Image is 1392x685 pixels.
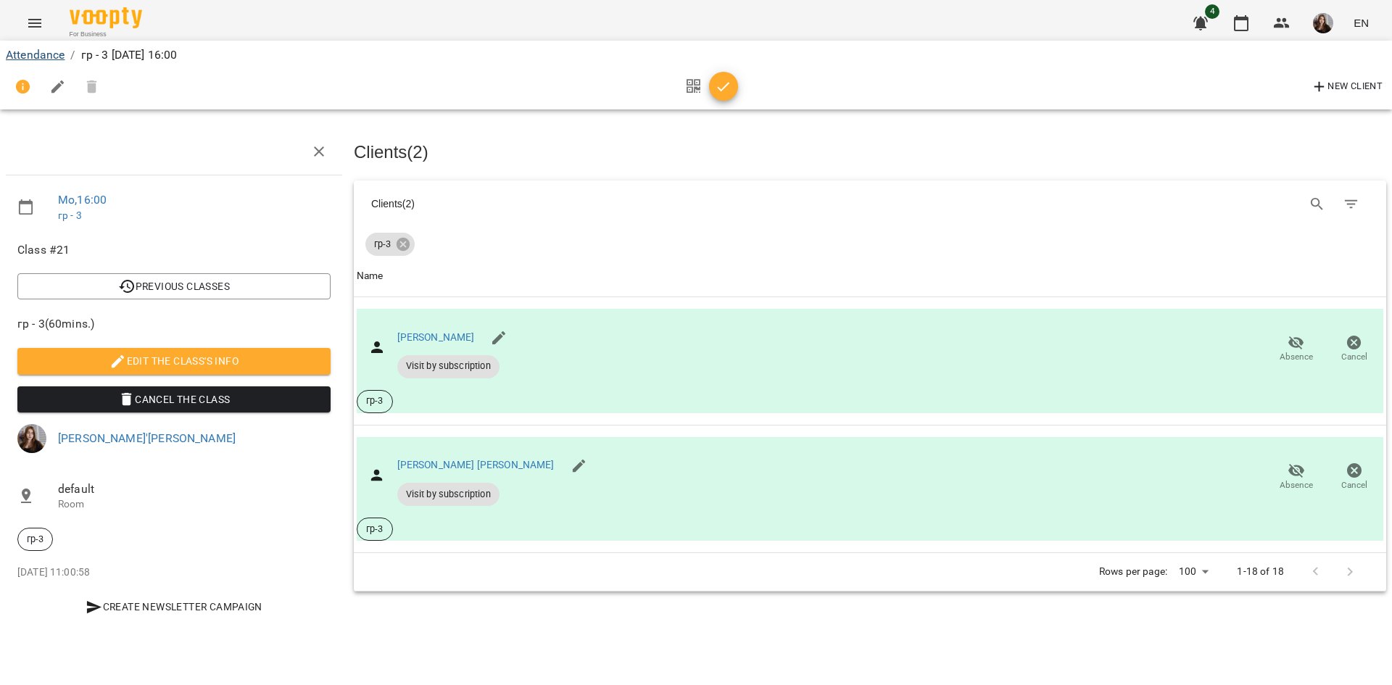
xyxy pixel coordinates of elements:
a: Attendance [6,48,65,62]
button: Cancel the class [17,386,331,412]
div: гр-3 [365,233,415,256]
span: Absence [1280,351,1313,363]
button: Search [1300,187,1335,222]
p: [DATE] 11:00:58 [17,565,331,580]
img: 6cb9500d2c9559d0c681d3884c4848cf.JPG [1313,13,1333,33]
span: Visit by subscription [397,488,500,501]
div: 100 [1173,561,1214,582]
a: [PERSON_NAME] [397,331,475,343]
span: EN [1354,15,1369,30]
span: Cancel the class [29,391,319,408]
div: гр-3 [17,528,53,551]
span: гр-3 [357,523,392,536]
button: Edit the class's Info [17,348,331,374]
span: Create Newsletter Campaign [23,598,325,615]
span: гр-3 [18,533,52,546]
div: Sort [357,267,384,285]
span: For Business [70,30,142,39]
button: EN [1348,9,1375,36]
a: гр - 3 [58,209,82,221]
span: гр-3 [365,238,399,251]
button: Cancel [1325,457,1383,497]
span: Previous Classes [29,278,319,295]
div: Clients ( 2 ) [371,196,857,211]
img: 6cb9500d2c9559d0c681d3884c4848cf.JPG [17,424,46,453]
span: New Client [1311,78,1383,96]
button: Absence [1267,457,1325,497]
button: New Client [1307,75,1386,99]
button: Cancel [1325,329,1383,370]
a: [PERSON_NAME]'[PERSON_NAME] [58,431,236,445]
span: гр - 3 ( 60 mins. ) [17,315,331,333]
p: 1-18 of 18 [1237,565,1283,579]
div: Name [357,267,384,285]
div: Table Toolbar [354,180,1386,227]
button: Create Newsletter Campaign [17,594,331,620]
span: Edit the class's Info [29,352,319,370]
span: гр-3 [357,394,392,407]
span: 4 [1205,4,1219,19]
span: default [58,481,331,498]
a: Mo , 16:00 [58,193,107,207]
span: Cancel [1341,479,1367,491]
button: Menu [17,6,52,41]
p: Room [58,497,331,512]
li: / [70,46,75,64]
p: Rows per page: [1099,565,1167,579]
h3: Clients ( 2 ) [354,143,1386,162]
a: [PERSON_NAME] [PERSON_NAME] [397,459,555,470]
span: Absence [1280,479,1313,491]
button: Filter [1334,187,1369,222]
span: Visit by subscription [397,360,500,373]
button: Absence [1267,329,1325,370]
p: гр - 3 [DATE] 16:00 [81,46,178,64]
span: Name [357,267,1383,285]
span: Class #21 [17,241,331,259]
nav: breadcrumb [6,46,1386,64]
img: Voopty Logo [70,7,142,28]
span: Cancel [1341,351,1367,363]
button: Previous Classes [17,273,331,299]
